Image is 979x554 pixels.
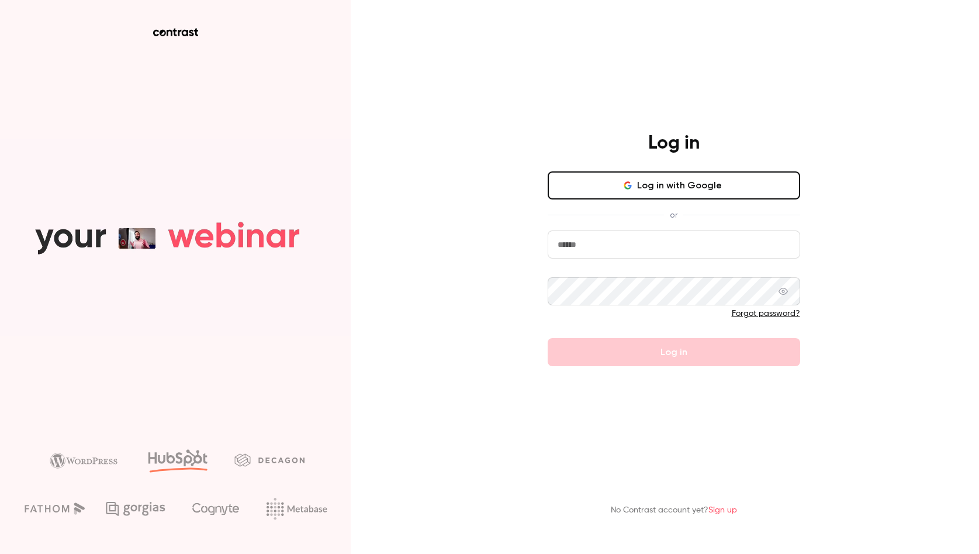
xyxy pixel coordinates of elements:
button: Log in with Google [548,171,800,199]
h4: Log in [648,132,700,155]
img: decagon [234,453,305,466]
a: Sign up [708,506,737,514]
p: No Contrast account yet? [611,504,737,517]
span: or [664,209,683,221]
a: Forgot password? [732,309,800,318]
